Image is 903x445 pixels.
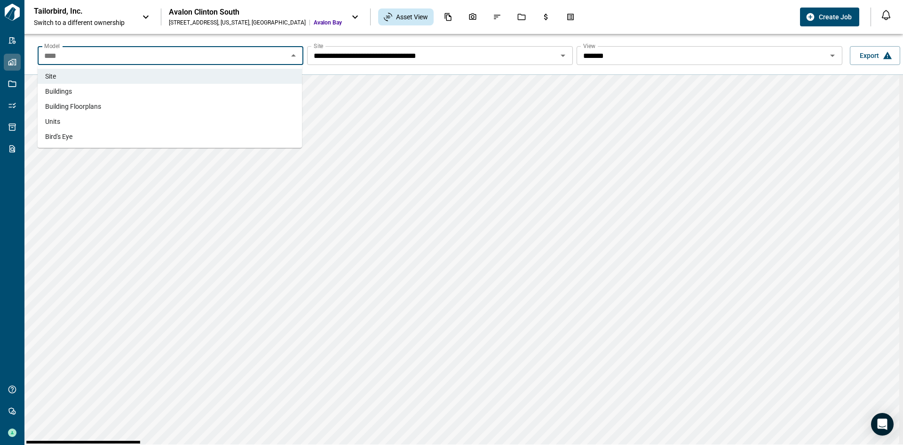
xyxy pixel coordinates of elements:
[871,413,894,436] div: Open Intercom Messenger
[34,7,119,16] p: Tailorbird, Inc.
[287,49,300,62] button: Close
[800,8,859,26] button: Create Job
[536,9,556,25] div: Budgets
[45,117,60,126] span: Units
[45,132,72,141] span: Bird's Eye
[826,49,839,62] button: Open
[45,72,56,81] span: Site
[850,46,900,65] button: Export
[487,9,507,25] div: Issues & Info
[819,12,852,22] span: Create Job
[879,8,894,23] button: Open notification feed
[314,19,342,26] span: Avalon Bay
[396,12,428,22] span: Asset View
[45,87,72,96] span: Buildings
[34,18,133,27] span: Switch to a different ownership
[169,8,342,17] div: Avalon Clinton South
[314,42,323,50] label: Site
[463,9,483,25] div: Photos
[169,19,306,26] div: [STREET_ADDRESS] , [US_STATE] , [GEOGRAPHIC_DATA]
[45,102,101,111] span: Building Floorplans
[512,9,531,25] div: Jobs
[860,51,879,60] span: Export
[44,42,60,50] label: Model
[556,49,570,62] button: Open
[438,9,458,25] div: Documents
[583,42,595,50] label: View
[561,9,580,25] div: Takeoff Center
[378,8,434,25] div: Asset View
